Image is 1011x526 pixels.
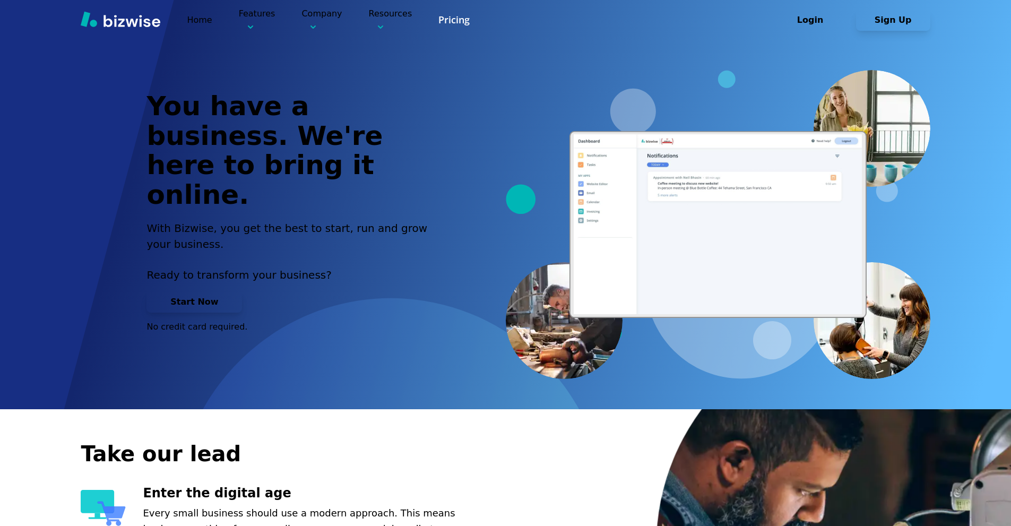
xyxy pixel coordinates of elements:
[81,11,160,27] img: Bizwise Logo
[146,321,439,333] p: No credit card required.
[81,490,126,526] img: Enter the digital age Icon
[146,267,439,283] p: Ready to transform your business?
[146,220,439,252] h2: With Bizwise, you get the best to start, run and grow your business.
[438,13,470,27] a: Pricing
[369,7,412,32] p: Resources
[146,92,439,210] h1: You have a business. We're here to bring it online.
[146,297,242,307] a: Start Now
[187,15,212,25] a: Home
[239,7,275,32] p: Features
[773,15,856,25] a: Login
[773,10,848,31] button: Login
[81,439,877,468] h2: Take our lead
[146,291,242,313] button: Start Now
[143,485,479,502] h3: Enter the digital age
[301,7,342,32] p: Company
[856,15,930,25] a: Sign Up
[856,10,930,31] button: Sign Up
